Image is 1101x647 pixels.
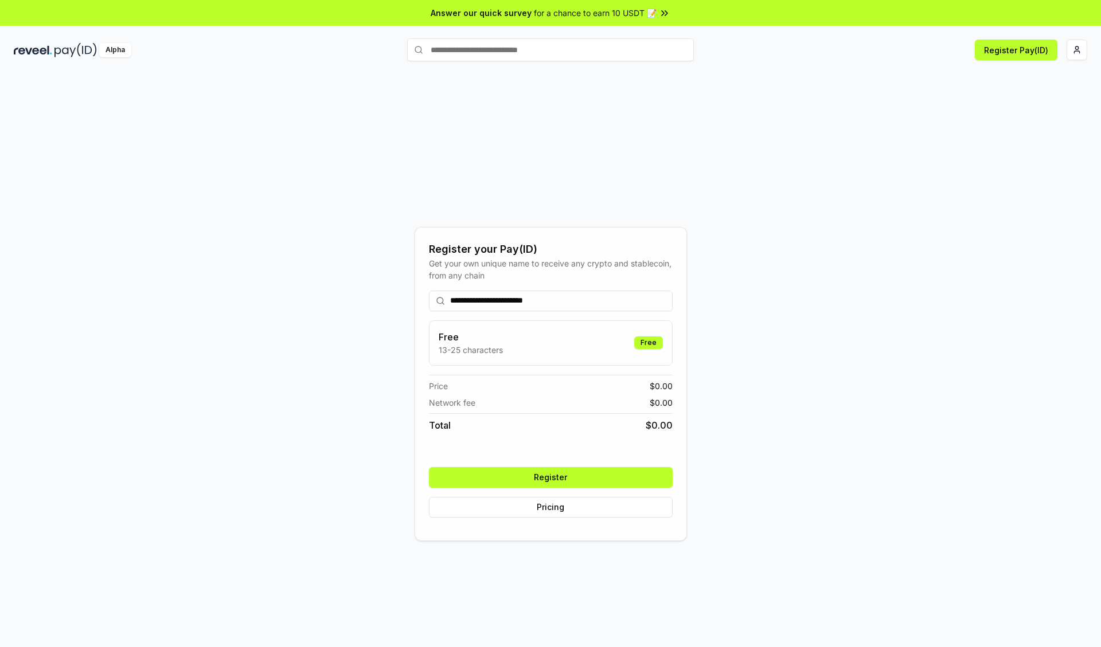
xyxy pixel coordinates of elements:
[431,7,532,19] span: Answer our quick survey
[646,418,673,432] span: $ 0.00
[429,497,673,517] button: Pricing
[439,344,503,356] p: 13-25 characters
[429,241,673,257] div: Register your Pay(ID)
[634,336,663,349] div: Free
[439,330,503,344] h3: Free
[429,418,451,432] span: Total
[99,43,131,57] div: Alpha
[650,397,673,409] span: $ 0.00
[54,43,97,57] img: pay_id
[975,40,1057,60] button: Register Pay(ID)
[650,380,673,392] span: $ 0.00
[534,7,657,19] span: for a chance to earn 10 USDT 📝
[429,380,448,392] span: Price
[429,257,673,281] div: Get your own unique name to receive any crypto and stablecoin, from any chain
[429,467,673,488] button: Register
[429,397,475,409] span: Network fee
[14,43,52,57] img: reveel_dark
